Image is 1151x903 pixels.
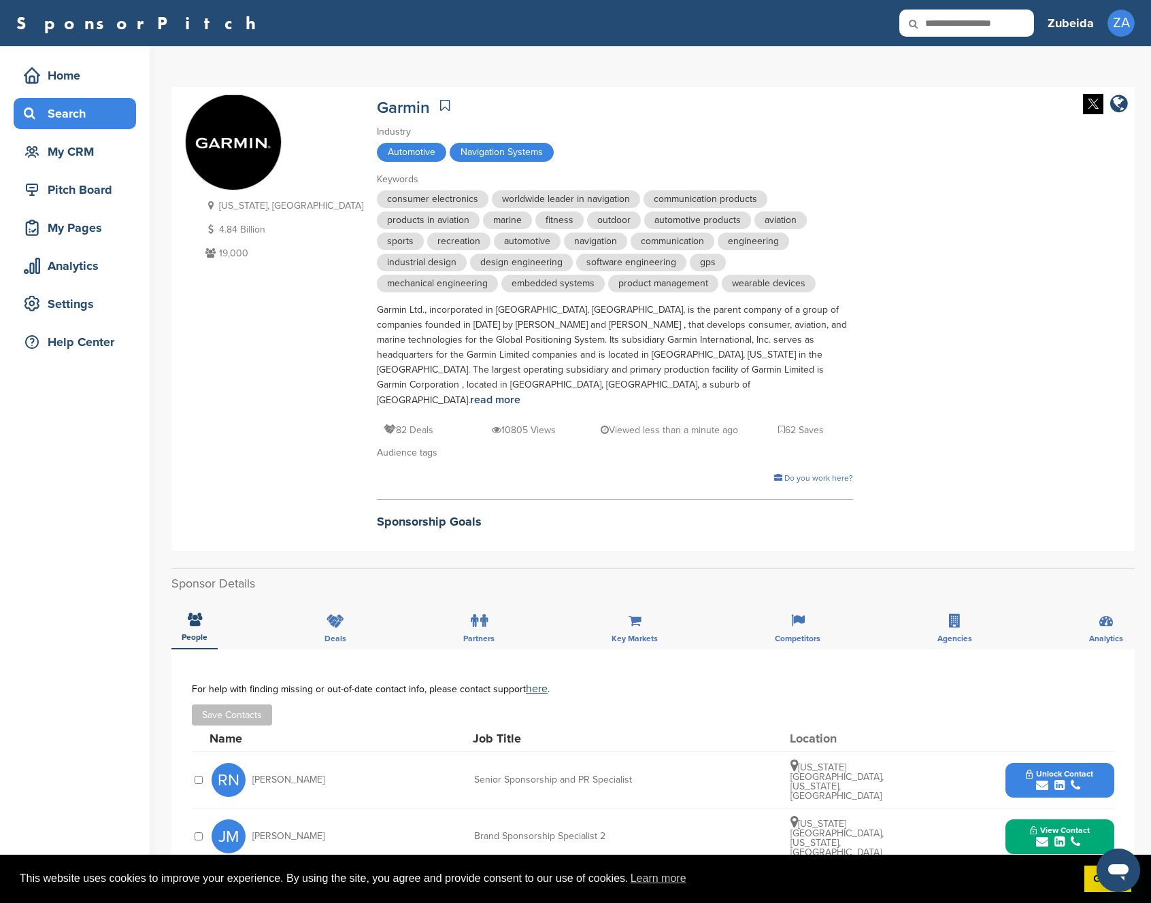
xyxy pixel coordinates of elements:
span: products in aviation [377,211,480,229]
span: JM [212,819,246,853]
a: Zubeida [1048,8,1094,38]
a: Do you work here? [774,473,853,483]
button: Unlock Contact [1010,760,1110,800]
span: industrial design [377,254,467,271]
a: dismiss cookie message [1084,866,1131,893]
div: Help Center [20,330,136,354]
span: [PERSON_NAME] [252,775,324,785]
span: software engineering [576,254,686,271]
div: Industry [377,124,853,139]
div: Home [20,63,136,88]
a: here [526,682,548,696]
span: mechanical engineering [377,275,498,292]
span: navigation [564,233,627,250]
div: Pitch Board [20,177,136,202]
span: RN [212,763,246,797]
p: Viewed less than a minute ago [601,422,738,439]
h3: Zubeida [1048,14,1094,33]
span: aviation [754,211,807,229]
img: Sponsorpitch & Garmin [186,95,281,190]
a: Home [14,60,136,91]
span: Partners [463,634,495,643]
a: SponsorPitch [16,14,265,32]
span: Automotive [377,143,446,162]
a: Help Center [14,326,136,358]
span: embedded systems [501,275,605,292]
span: [US_STATE][GEOGRAPHIC_DATA], [US_STATE], [GEOGRAPHIC_DATA] [790,818,884,858]
span: [US_STATE][GEOGRAPHIC_DATA], [US_STATE], [GEOGRAPHIC_DATA] [790,762,884,802]
a: company link [1110,94,1128,116]
div: For help with finding missing or out-of-date contact info, please contact support . [192,683,1114,694]
button: View Contact [1014,816,1106,857]
a: My Pages [14,212,136,243]
span: consumer electronics [377,190,488,208]
span: ZA [1107,10,1135,37]
a: Analytics [14,250,136,282]
p: 4.84 Billion [202,221,363,238]
span: Do you work here? [784,473,853,483]
button: Save Contacts [192,704,272,726]
div: Job Title [473,732,677,745]
span: People [182,633,207,641]
span: outdoor [587,211,641,229]
div: Senior Sponsorship and PR Specialist [474,775,678,785]
div: Garmin Ltd., incorporated in [GEOGRAPHIC_DATA], [GEOGRAPHIC_DATA], is the parent company of a gro... [377,303,853,408]
img: Twitter white [1083,94,1103,114]
a: Search [14,98,136,129]
span: fitness [535,211,584,229]
span: automotive products [644,211,751,229]
span: marine [483,211,532,229]
p: 10805 Views [492,422,556,439]
span: communication products [644,190,767,208]
div: Location [790,732,892,745]
div: Search [20,101,136,126]
span: automotive [494,233,561,250]
span: gps [690,254,726,271]
span: Key Markets [612,634,658,643]
p: 82 Deals [384,422,433,439]
span: sports [377,233,424,250]
div: Analytics [20,254,136,278]
a: Settings [14,288,136,320]
span: product management [608,275,718,292]
p: 62 Saves [778,422,824,439]
h2: Sponsorship Goals [377,513,853,531]
span: Competitors [775,634,820,643]
span: wearable devices [722,275,816,292]
span: Deals [324,634,346,643]
span: Agencies [937,634,972,643]
a: read more [470,393,520,407]
span: This website uses cookies to improve your experience. By using the site, you agree and provide co... [20,868,1073,889]
a: Garmin [377,98,430,118]
p: [US_STATE], [GEOGRAPHIC_DATA] [202,197,363,214]
span: worldwide leader in navigation [492,190,640,208]
div: Name [210,732,359,745]
span: design engineering [470,254,573,271]
span: Analytics [1089,634,1123,643]
div: My CRM [20,139,136,164]
div: Brand Sponsorship Specialist 2 [474,832,678,841]
span: communication [631,233,714,250]
h2: Sponsor Details [171,575,1135,593]
span: recreation [427,233,490,250]
span: Unlock Contact [1026,769,1093,779]
div: My Pages [20,216,136,240]
span: [PERSON_NAME] [252,832,324,841]
div: Audience tags [377,445,853,460]
div: Settings [20,292,136,316]
span: engineering [718,233,789,250]
a: Pitch Board [14,174,136,205]
span: Navigation Systems [450,143,554,162]
span: View Contact [1030,825,1090,835]
iframe: Button to launch messaging window [1097,849,1140,892]
a: My CRM [14,136,136,167]
div: Keywords [377,172,853,187]
p: 19,000 [202,245,363,262]
a: learn more about cookies [629,868,688,889]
